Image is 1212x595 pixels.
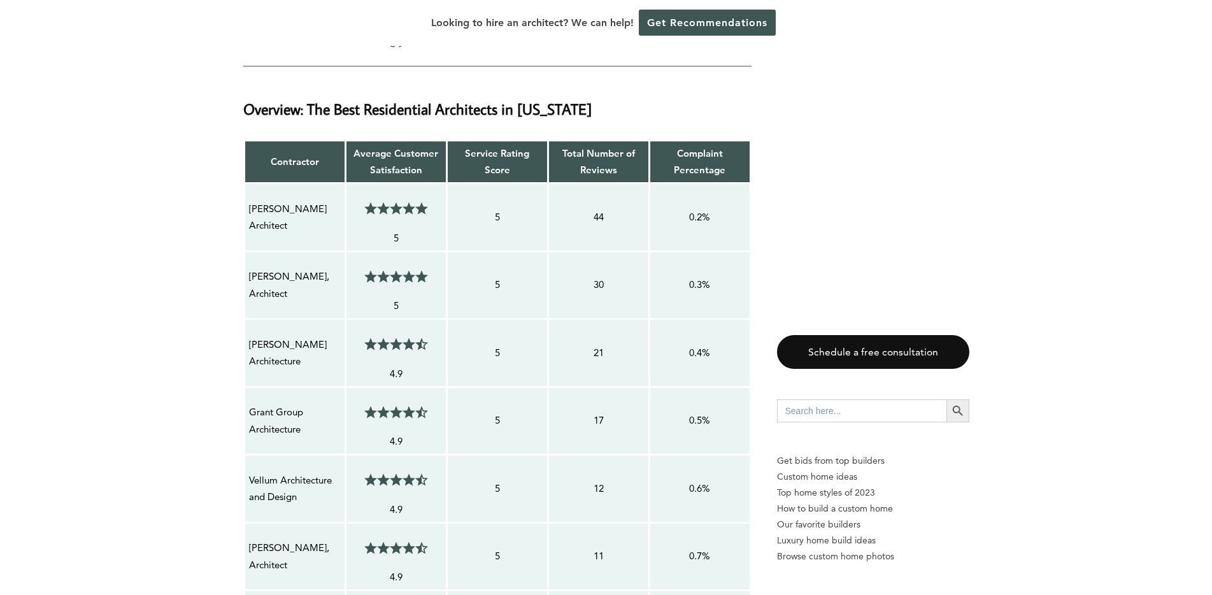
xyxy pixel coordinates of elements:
p: 21 [553,345,645,361]
a: Browse custom home photos [777,548,969,564]
strong: Total Number of Reviews [562,147,635,176]
a: Top home styles of 2023 [777,485,969,501]
p: 17 [553,412,645,429]
p: 5 [350,297,442,314]
strong: Overview: The Best Residential Architects in [US_STATE] [243,99,592,118]
p: Vellum Architecture and Design [249,472,341,506]
a: Luxury home build ideas [777,533,969,548]
input: Search here... [777,399,946,422]
strong: Contractor [271,155,319,168]
iframe: Drift Widget Chat Controller [967,503,1197,580]
svg: Search [951,404,965,418]
a: Custom home ideas [777,469,969,485]
p: 0.6% [654,480,746,497]
p: 5 [452,480,543,497]
p: 5 [452,345,543,361]
p: 4.9 [350,366,442,382]
p: 4.9 [350,433,442,450]
p: 0.4% [654,345,746,361]
p: 0.5% [654,412,746,429]
p: 5 [452,412,543,429]
p: Get bids from top builders [777,453,969,469]
p: [PERSON_NAME] Architecture [249,336,341,370]
p: 5 [350,230,442,247]
p: Grant Group Architecture [249,404,341,438]
p: 5 [452,548,543,564]
p: 11 [553,548,645,564]
p: 0.2% [654,209,746,226]
p: 44 [553,209,645,226]
p: 4.9 [350,569,442,585]
p: [PERSON_NAME] Architect [249,201,341,234]
strong: Average Customer Satisfaction [353,147,438,176]
p: 0.7% [654,548,746,564]
strong: Complaint Percentage [674,147,725,176]
p: 30 [553,276,645,293]
p: 4.9 [350,501,442,518]
a: How to build a custom home [777,501,969,517]
a: Schedule a free consultation [777,335,969,369]
p: 12 [553,480,645,497]
strong: Service Rating Score [465,147,529,176]
p: [PERSON_NAME], Architect [249,540,341,573]
p: 0.3% [654,276,746,293]
p: 5 [452,209,543,226]
a: Get Recommendations [639,10,776,36]
p: 5 [452,276,543,293]
a: Our favorite builders [777,517,969,533]
p: [PERSON_NAME], Architect [249,268,341,302]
